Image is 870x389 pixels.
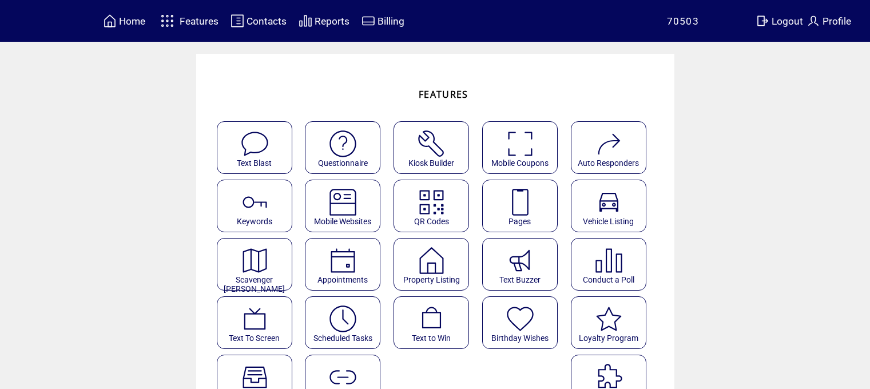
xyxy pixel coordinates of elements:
span: 70503 [667,15,700,27]
a: Loyalty Program [571,296,654,349]
img: qr.svg [416,187,447,217]
span: FEATURES [419,88,468,101]
span: Pages [509,217,531,226]
span: Questionnaire [318,158,368,168]
span: Scheduled Tasks [313,334,372,343]
img: features.svg [157,11,177,30]
a: QR Codes [394,180,476,232]
a: Vehicle Listing [571,180,654,232]
span: Profile [823,15,851,27]
span: Logout [772,15,803,27]
span: Auto Responders [578,158,639,168]
a: Contacts [229,12,288,30]
a: Keywords [217,180,300,232]
a: Mobile Coupons [482,121,565,174]
img: text-to-screen.svg [240,304,270,334]
img: home.svg [103,14,117,28]
img: poll.svg [594,245,624,276]
span: Billing [378,15,404,27]
img: tool%201.svg [416,129,447,159]
a: Billing [360,12,406,30]
img: mobile-websites.svg [328,187,358,217]
a: Property Listing [394,238,476,291]
a: Text To Screen [217,296,300,349]
img: keywords.svg [240,187,270,217]
a: Auto Responders [571,121,654,174]
img: profile.svg [807,14,820,28]
a: Text to Win [394,296,476,349]
img: auto-responders.svg [594,129,624,159]
img: chart.svg [299,14,312,28]
img: coupons.svg [505,129,535,159]
span: Vehicle Listing [583,217,634,226]
a: Scheduled Tasks [305,296,388,349]
a: Mobile Websites [305,180,388,232]
span: Contacts [247,15,287,27]
span: Home [119,15,145,27]
img: loyalty-program.svg [594,304,624,334]
span: Appointments [317,275,368,284]
img: landing-pages.svg [505,187,535,217]
img: contacts.svg [231,14,244,28]
span: Text Blast [237,158,272,168]
img: creidtcard.svg [361,14,375,28]
a: Conduct a Poll [571,238,654,291]
span: Conduct a Poll [583,275,634,284]
a: Appointments [305,238,388,291]
span: Birthday Wishes [491,334,549,343]
img: exit.svg [756,14,769,28]
img: scheduled-tasks.svg [328,304,358,334]
span: Text Buzzer [499,275,541,284]
span: Mobile Websites [314,217,371,226]
a: Kiosk Builder [394,121,476,174]
img: appointments.svg [328,245,358,276]
a: Reports [297,12,351,30]
a: Pages [482,180,565,232]
img: text-buzzer.svg [505,245,535,276]
a: Scavenger [PERSON_NAME] [217,238,300,291]
img: text-to-win.svg [416,304,447,334]
span: Text To Screen [229,334,280,343]
a: Questionnaire [305,121,388,174]
span: Loyalty Program [579,334,638,343]
img: scavenger.svg [240,245,270,276]
a: Features [156,10,220,32]
span: Text to Win [412,334,451,343]
img: text-blast.svg [240,129,270,159]
a: Text Blast [217,121,300,174]
span: Kiosk Builder [408,158,454,168]
span: Features [180,15,219,27]
span: Scavenger [PERSON_NAME] [224,275,285,293]
img: property-listing.svg [416,245,447,276]
span: Property Listing [403,275,460,284]
a: Birthday Wishes [482,296,565,349]
a: Home [101,12,147,30]
span: Mobile Coupons [491,158,549,168]
span: Reports [315,15,349,27]
span: Keywords [237,217,272,226]
span: QR Codes [414,217,449,226]
img: vehicle-listing.svg [594,187,624,217]
img: birthday-wishes.svg [505,304,535,334]
a: Text Buzzer [482,238,565,291]
a: Profile [805,12,853,30]
a: Logout [754,12,805,30]
img: questionnaire.svg [328,129,358,159]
